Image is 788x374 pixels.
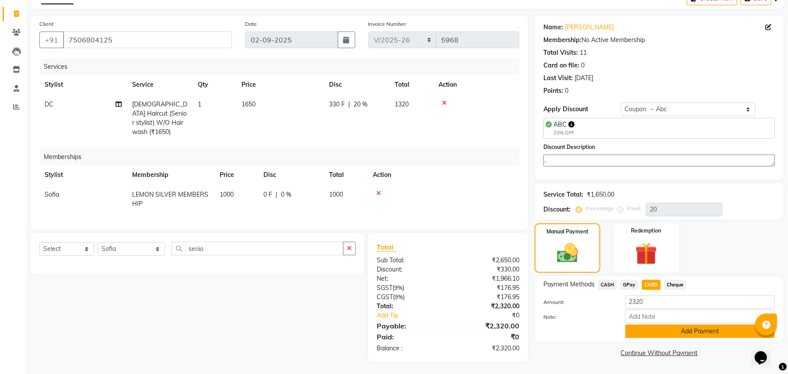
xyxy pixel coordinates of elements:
div: ₹176.95 [448,293,526,302]
th: Action [368,165,519,185]
span: 9% [395,293,403,300]
input: Amount [625,295,775,309]
span: 20 % [354,100,368,109]
label: Note: [537,313,618,321]
th: Stylist [39,165,127,185]
div: Card on file: [543,61,579,70]
a: Add Tip [370,311,461,320]
th: Price [236,75,324,95]
span: CASH [598,280,617,290]
label: Manual Payment [546,228,588,236]
th: Price [214,165,258,185]
div: 0 [581,61,585,70]
div: Apply Discount [543,105,620,114]
div: ( ) [370,283,448,293]
div: ₹330.00 [448,265,526,274]
span: SGST [377,284,392,292]
img: _gift.svg [628,240,664,268]
div: Memberships [40,149,526,165]
div: 0 [565,86,568,95]
input: Search by Name/Mobile/Email/Code [63,32,232,48]
div: Name: [543,23,563,32]
span: Sofia [45,191,59,198]
th: Membership [127,165,214,185]
input: Search [172,242,343,255]
input: Add Note [625,310,775,323]
label: Redemption [631,227,661,235]
a: [PERSON_NAME] [565,23,614,32]
div: ₹2,320.00 [448,321,526,331]
span: LEMON SILVER MEMBERSHIP [132,191,208,208]
label: Invoice Number [368,20,406,28]
div: Discount: [370,265,448,274]
span: 1000 [329,191,343,198]
span: CARD [642,280,661,290]
div: Last Visit: [543,74,573,83]
div: ( ) [370,293,448,302]
th: Disc [258,165,324,185]
a: Continue Without Payment [536,349,782,358]
label: Discount Description [543,143,595,151]
span: Total [377,243,397,252]
span: CGST [377,293,393,301]
span: 0 % [281,190,291,199]
th: Service [127,75,193,95]
th: Total [324,165,368,185]
div: ₹0 [448,332,526,342]
label: Amount: [537,298,618,306]
label: Date [245,20,257,28]
div: Discount: [543,205,571,214]
div: Payable: [370,321,448,331]
span: 1 [198,100,201,108]
div: Balance : [370,344,448,353]
iframe: chat widget [751,339,779,365]
div: 20% OFF [553,129,574,137]
span: 0 F [263,190,272,199]
div: Service Total: [543,190,583,199]
div: ₹1,966.10 [448,274,526,283]
div: [DATE] [574,74,593,83]
button: +91 [39,32,64,48]
span: ABC [553,120,567,128]
span: DC [45,100,53,108]
div: Services [40,59,526,75]
div: No Active Membership [543,35,775,45]
div: ₹0 [461,311,526,320]
th: Qty [193,75,236,95]
div: Sub Total: [370,256,448,265]
img: _cash.svg [550,241,585,265]
span: 1000 [220,191,234,198]
th: Stylist [39,75,127,95]
button: Add Payment [625,325,775,338]
span: | [276,190,277,199]
span: | [348,100,350,109]
div: Net: [370,274,448,283]
div: ₹2,320.00 [448,344,526,353]
div: ₹1,650.00 [587,190,614,199]
label: Fixed [627,205,641,212]
span: Payment Methods [543,280,595,289]
div: Total: [370,302,448,311]
label: Percentage [586,205,614,212]
div: Paid: [370,332,448,342]
span: 9% [394,284,403,291]
span: Cheque [664,280,686,290]
span: [DEMOGRAPHIC_DATA] Haircut (Senior stylist) W/O Hair wash (₹1650) [132,100,187,136]
div: Total Visits: [543,48,578,57]
span: 1650 [242,100,256,108]
span: 1320 [395,100,409,108]
div: ₹176.95 [448,283,526,293]
div: ₹2,320.00 [448,302,526,311]
th: Total [389,75,433,95]
span: 330 F [329,100,345,109]
span: GPay [620,280,638,290]
th: Action [433,75,519,95]
div: Points: [543,86,563,95]
div: 11 [580,48,587,57]
th: Disc [324,75,389,95]
div: ₹2,650.00 [448,256,526,265]
label: Client [39,20,53,28]
div: Membership: [543,35,581,45]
